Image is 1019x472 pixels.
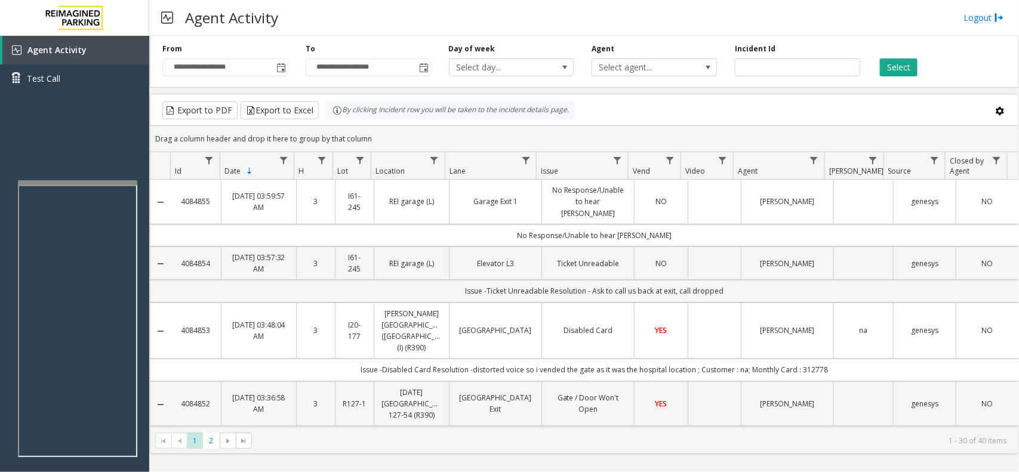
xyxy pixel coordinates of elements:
span: Go to the next page [220,433,236,449]
label: To [306,44,315,54]
div: Data table [150,152,1018,427]
a: NO [963,196,1011,207]
a: NO [963,325,1011,336]
label: Incident Id [735,44,775,54]
a: genesys [901,196,949,207]
span: Page 2 [203,433,219,449]
a: Garage Exit 1 [457,196,534,207]
a: Collapse Details [150,400,171,409]
span: Id [175,166,181,176]
span: NO [655,258,667,269]
span: NO [981,196,993,206]
span: Vend [633,166,650,176]
button: Export to Excel [241,101,319,119]
span: Closed by Agent [950,156,984,176]
a: genesys [901,325,949,336]
a: Logout [963,11,1004,24]
a: [DATE] 03:57:32 AM [229,252,289,274]
span: Sortable [245,166,254,176]
span: Toggle popup [274,59,287,76]
div: By clicking Incident row you will be taken to the incident details page. [327,101,575,119]
a: Agent Activity [2,36,149,64]
a: Elevator L3 [457,258,534,269]
span: Go to the last page [239,436,248,446]
a: I61-245 [343,190,367,213]
a: Agent Filter Menu [806,152,822,168]
a: Lane Filter Menu [518,152,534,168]
a: [PERSON_NAME] [749,196,826,207]
a: Date Filter Menu [275,152,291,168]
a: 3 [304,258,328,269]
a: [DATE] [GEOGRAPHIC_DATA] 127-54 (R390) [381,387,442,421]
a: [PERSON_NAME] [749,258,826,269]
a: Video Filter Menu [715,152,731,168]
a: YES [642,325,680,336]
span: YES [655,399,667,409]
a: Gate / Door Won't Open [549,392,627,415]
a: Source Filter Menu [926,152,943,168]
td: Do not take any details until further notice. Simply vend the gates. [171,426,1018,448]
img: infoIcon.svg [333,106,342,115]
a: I61-245 [343,252,367,274]
img: logout [995,11,1004,24]
a: YES [642,398,680,409]
span: NO [981,399,993,409]
a: NO [963,398,1011,409]
span: [PERSON_NAME] [829,166,883,176]
a: 4084855 [178,196,214,207]
span: Go to the next page [223,436,233,446]
span: NO [981,325,993,335]
a: Closed by Agent Filter Menu [989,152,1005,168]
a: [DATE] 03:59:57 AM [229,190,289,213]
span: Source [888,166,912,176]
span: Lane [450,166,466,176]
a: Id Filter Menu [201,152,217,168]
a: Location Filter Menu [426,152,442,168]
h3: Agent Activity [179,3,284,32]
a: Collapse Details [150,198,171,207]
a: Disabled Card [549,325,627,336]
a: 3 [304,325,328,336]
span: Issue [541,166,559,176]
a: H Filter Menu [313,152,330,168]
span: Location [375,166,405,176]
a: [PERSON_NAME][GEOGRAPHIC_DATA] ([GEOGRAPHIC_DATA]) (I) (R390) [381,308,442,354]
a: No Response/Unable to hear [PERSON_NAME] [549,184,627,219]
a: na [841,325,886,336]
span: Go to the last page [236,433,252,449]
a: REI garage (L) [381,258,442,269]
span: Page 1 [187,433,203,449]
a: [PERSON_NAME] [749,325,826,336]
a: I20-177 [343,319,367,342]
a: genesys [901,398,949,409]
img: 'icon' [12,45,21,55]
a: Lot Filter Menu [352,152,368,168]
span: Select agent... [592,59,691,76]
a: R127-1 [343,398,367,409]
label: Agent [592,44,614,54]
label: Day of week [449,44,495,54]
span: Select day... [450,59,549,76]
span: H [299,166,304,176]
a: Collapse Details [150,259,171,269]
a: 4084853 [178,325,214,336]
button: Select [880,58,918,76]
a: Issue Filter Menu [609,152,626,168]
span: Lot [337,166,348,176]
span: NO [981,258,993,269]
span: Agent [738,166,758,176]
a: 3 [304,398,328,409]
span: Video [685,166,705,176]
div: Drag a column header and drop it here to group by that column [150,128,1018,149]
a: 3 [304,196,328,207]
span: YES [655,325,667,335]
a: 4084852 [178,398,214,409]
label: From [162,44,182,54]
a: [DATE] 03:36:58 AM [229,392,289,415]
a: [DATE] 03:48:04 AM [229,319,289,342]
td: No Response/Unable to hear [PERSON_NAME] [171,224,1018,246]
td: Issue -Disabled Card Resolution -distorted voice so i vended the gate as it was the hospital loca... [171,359,1018,381]
span: Agent Activity [27,44,87,55]
a: Vend Filter Menu [662,152,678,168]
a: [GEOGRAPHIC_DATA] [457,325,534,336]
